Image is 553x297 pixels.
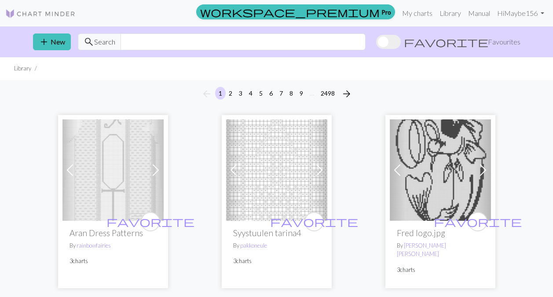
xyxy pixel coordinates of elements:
span: search [84,36,94,48]
button: New [33,33,71,50]
img: Syystuulen tarina4 [226,119,327,221]
i: favourite [270,213,358,230]
p: By [70,241,157,250]
h2: Aran Dress Patterns [70,228,157,238]
label: Show favourites [376,33,520,50]
span: add [39,36,49,48]
li: Library [14,64,31,73]
button: 4 [245,87,256,100]
a: rainbowfairies [77,242,111,249]
a: Library [436,4,465,22]
h2: Fred logo.jpg [397,228,484,238]
button: 8 [286,87,297,100]
h2: Syystuulen tarina4 [233,228,320,238]
span: favorite [404,36,488,48]
a: Syystuulen tarina4 [226,165,327,173]
a: [PERSON_NAME] [PERSON_NAME] [397,242,446,257]
p: 3 charts [397,266,484,274]
img: Logo [5,8,76,19]
span: arrow_forward [341,88,352,100]
img: Fred logo.jpg [390,119,491,221]
span: Favourites [488,37,520,47]
button: 6 [266,87,276,100]
button: favourite [304,212,324,231]
a: Aran Dress Back [62,165,164,173]
span: Search [94,37,115,47]
button: 7 [276,87,286,100]
span: workspace_premium [200,6,380,18]
a: Manual [465,4,494,22]
i: Next [341,89,352,99]
button: 5 [256,87,266,100]
button: 1 [215,87,226,100]
button: 2498 [317,87,338,100]
button: Next [338,87,355,101]
nav: Page navigation [198,87,355,101]
p: 3 charts [70,257,157,265]
a: My charts [399,4,436,22]
button: 3 [235,87,246,100]
button: 9 [296,87,307,100]
button: favourite [468,212,487,231]
a: Pro [196,4,395,19]
button: 2 [225,87,236,100]
span: favorite [106,215,194,228]
p: 3 charts [233,257,320,265]
span: favorite [270,215,358,228]
p: By [233,241,320,250]
span: favorite [434,215,522,228]
a: Fred logo.jpg [390,165,491,173]
p: By [397,241,484,258]
img: Aran Dress Back [62,119,164,221]
i: favourite [106,213,194,230]
button: favourite [141,212,160,231]
i: favourite [434,213,522,230]
a: HiMaybe156 [494,4,548,22]
a: pakkoneule [240,242,267,249]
